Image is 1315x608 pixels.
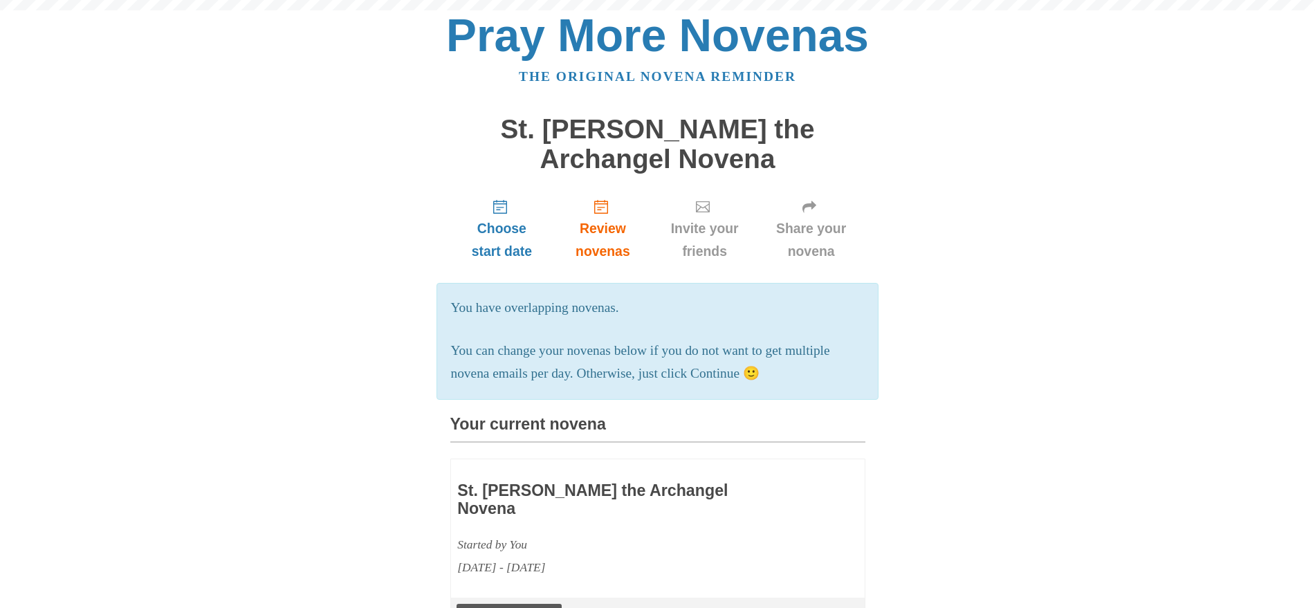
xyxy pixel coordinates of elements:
[450,416,865,443] h3: Your current novena
[652,187,757,270] a: Invite your friends
[457,556,777,579] div: [DATE] - [DATE]
[666,217,744,263] span: Invite your friends
[771,217,852,263] span: Share your novena
[567,217,638,263] span: Review novenas
[450,187,554,270] a: Choose start date
[446,10,869,61] a: Pray More Novenas
[457,482,777,517] h3: St. [PERSON_NAME] the Archangel Novena
[519,69,796,84] a: The original novena reminder
[757,187,865,270] a: Share your novena
[464,217,540,263] span: Choose start date
[450,115,865,174] h1: St. [PERSON_NAME] the Archangel Novena
[451,297,865,320] p: You have overlapping novenas.
[457,533,777,556] div: Started by You
[451,340,865,385] p: You can change your novenas below if you do not want to get multiple novena emails per day. Other...
[553,187,652,270] a: Review novenas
